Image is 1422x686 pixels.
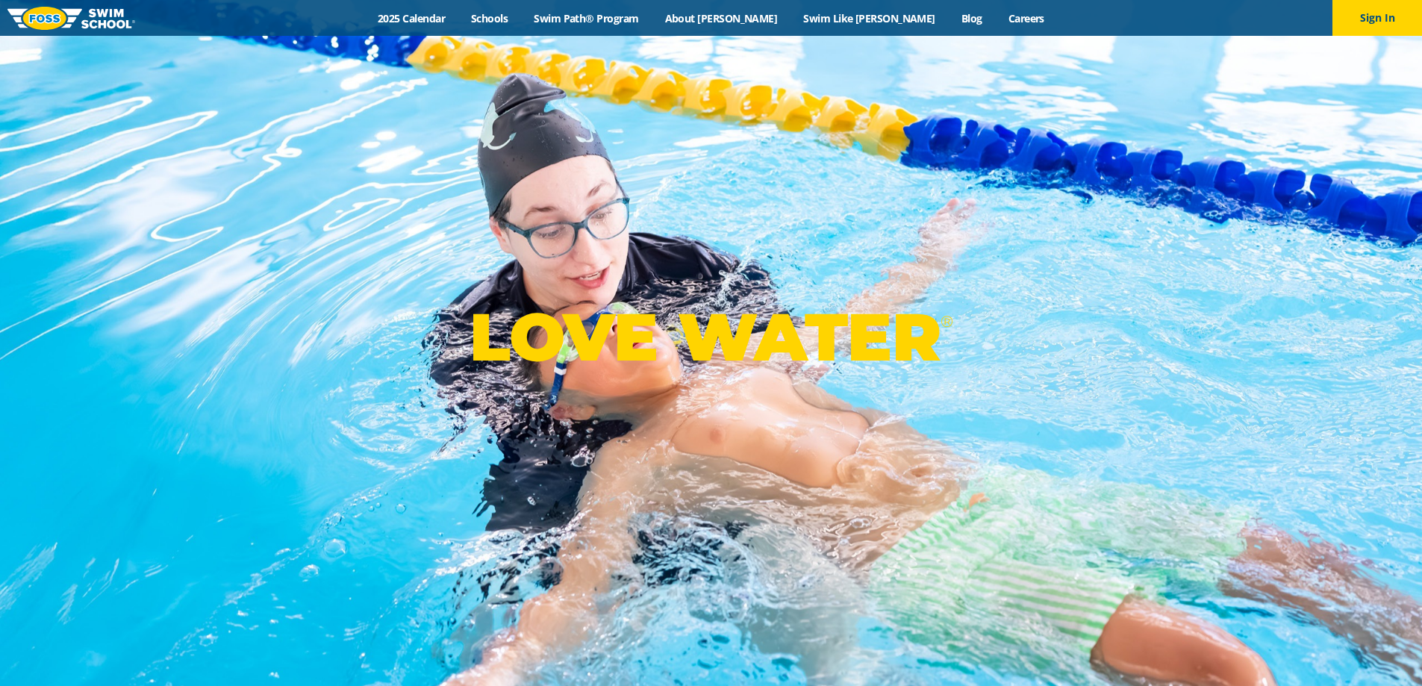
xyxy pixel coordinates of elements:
[470,297,952,377] p: LOVE WATER
[941,312,952,331] sup: ®
[521,11,652,25] a: Swim Path® Program
[790,11,949,25] a: Swim Like [PERSON_NAME]
[948,11,995,25] a: Blog
[365,11,458,25] a: 2025 Calendar
[995,11,1057,25] a: Careers
[7,7,135,30] img: FOSS Swim School Logo
[458,11,521,25] a: Schools
[652,11,790,25] a: About [PERSON_NAME]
